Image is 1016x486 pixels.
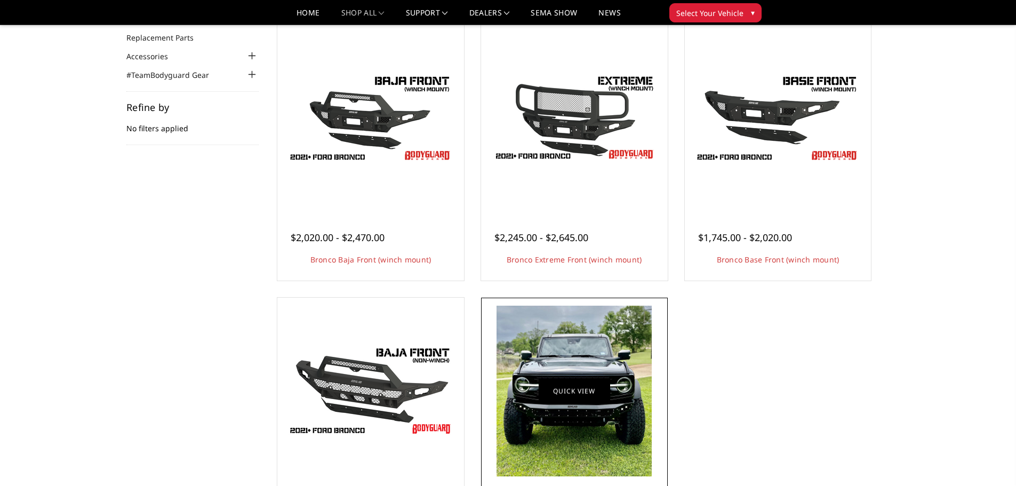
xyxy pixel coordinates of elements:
[484,300,665,482] a: Bronco Base Front (non-winch) Bronco Base Front (non-winch)
[126,102,259,145] div: No filters applied
[507,254,642,265] a: Bronco Extreme Front (winch mount)
[698,231,792,244] span: $1,745.00 - $2,020.00
[126,69,222,81] a: #TeamBodyguard Gear
[126,32,207,43] a: Replacement Parts
[717,254,839,265] a: Bronco Base Front (winch mount)
[469,9,510,25] a: Dealers
[531,9,577,25] a: SEMA Show
[598,9,620,25] a: News
[280,27,461,209] a: Bodyguard Ford Bronco Bronco Baja Front (winch mount)
[676,7,743,19] span: Select Your Vehicle
[669,3,762,22] button: Select Your Vehicle
[126,102,259,112] h5: Refine by
[539,378,610,403] a: Quick view
[484,27,665,209] a: Bronco Extreme Front (winch mount) Bronco Extreme Front (winch mount)
[687,27,869,209] a: Freedom Series - Bronco Base Front Bumper Bronco Base Front (winch mount)
[280,300,461,482] a: Bronco Baja Front (non-winch) Bronco Baja Front (non-winch)
[310,254,431,265] a: Bronco Baja Front (winch mount)
[291,231,385,244] span: $2,020.00 - $2,470.00
[341,9,385,25] a: shop all
[406,9,448,25] a: Support
[126,51,181,62] a: Accessories
[297,9,319,25] a: Home
[497,306,652,476] img: Bronco Base Front (non-winch)
[751,7,755,18] span: ▾
[494,231,588,244] span: $2,245.00 - $2,645.00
